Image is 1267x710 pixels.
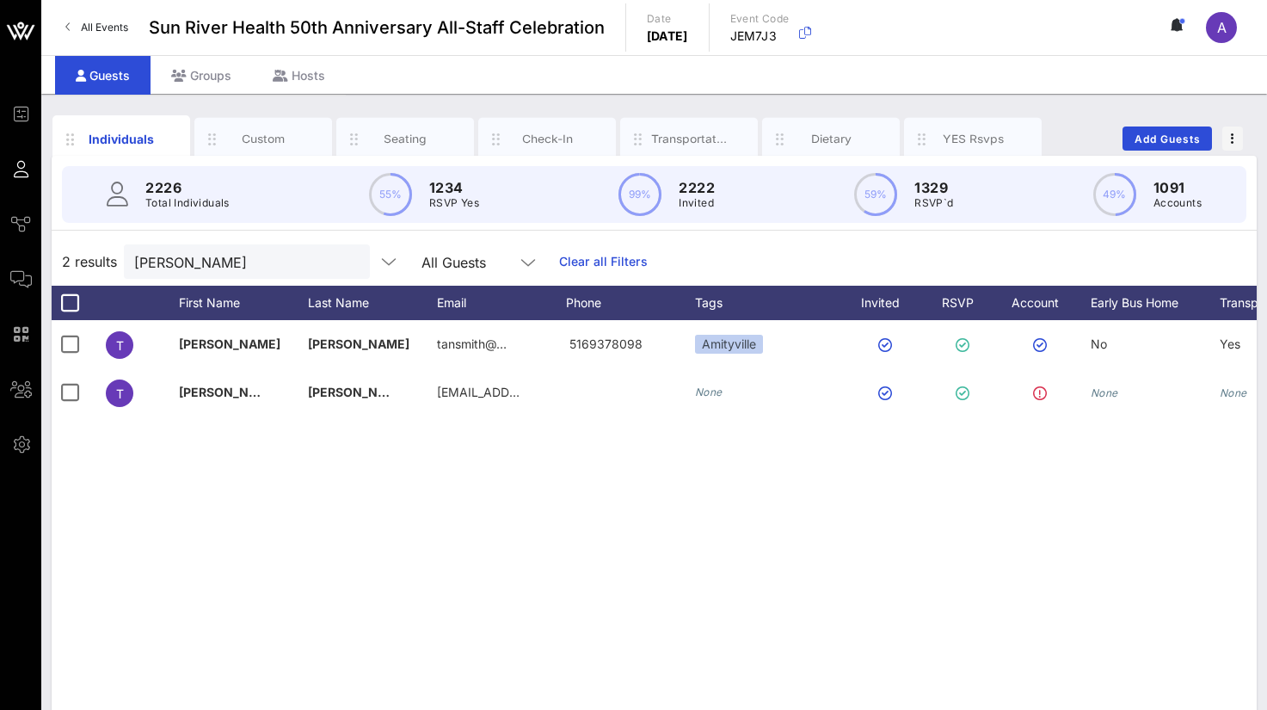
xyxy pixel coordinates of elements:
[116,338,124,353] span: T
[651,131,728,147] div: Transportation
[841,286,936,320] div: Invited
[1153,177,1202,198] p: 1091
[308,336,409,351] span: [PERSON_NAME]
[569,336,643,351] span: 5169378098
[1091,286,1220,320] div: Early Bus Home
[308,286,437,320] div: Last Name
[411,244,549,279] div: All Guests
[225,131,302,147] div: Custom
[1091,336,1107,351] span: No
[145,177,230,198] p: 2226
[647,10,688,28] p: Date
[695,286,841,320] div: Tags
[1220,386,1247,399] i: None
[1220,336,1240,351] span: Yes
[252,56,346,95] div: Hosts
[566,286,695,320] div: Phone
[55,56,151,95] div: Guests
[367,131,444,147] div: Seating
[793,131,870,147] div: Dietary
[679,194,715,212] p: Invited
[179,336,280,351] span: [PERSON_NAME]
[62,251,117,272] span: 2 results
[935,131,1012,147] div: YES Rsvps
[1122,127,1212,151] button: Add Guests
[1217,19,1227,36] span: A
[1134,133,1202,145] span: Add Guests
[695,386,723,398] i: None
[914,177,953,198] p: 1329
[559,252,648,271] a: Clear all Filters
[55,14,138,41] a: All Events
[437,385,644,399] span: [EMAIL_ADDRESS][DOMAIN_NAME]
[179,286,308,320] div: First Name
[914,194,953,212] p: RSVP`d
[1153,194,1202,212] p: Accounts
[679,177,715,198] p: 2222
[695,335,763,354] div: Amityville
[308,385,409,399] span: [PERSON_NAME]
[437,320,507,368] p: tansmith@…
[179,385,280,399] span: [PERSON_NAME]
[996,286,1091,320] div: Account
[83,130,160,148] div: Individuals
[730,28,790,45] p: JEM7J3
[429,177,479,198] p: 1234
[936,286,996,320] div: RSVP
[145,194,230,212] p: Total Individuals
[151,56,252,95] div: Groups
[421,255,486,270] div: All Guests
[509,131,586,147] div: Check-In
[81,21,128,34] span: All Events
[437,286,566,320] div: Email
[116,386,124,401] span: T
[1206,12,1237,43] div: A
[730,10,790,28] p: Event Code
[1091,386,1118,399] i: None
[429,194,479,212] p: RSVP Yes
[647,28,688,45] p: [DATE]
[149,15,605,40] span: Sun River Health 50th Anniversary All-Staff Celebration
